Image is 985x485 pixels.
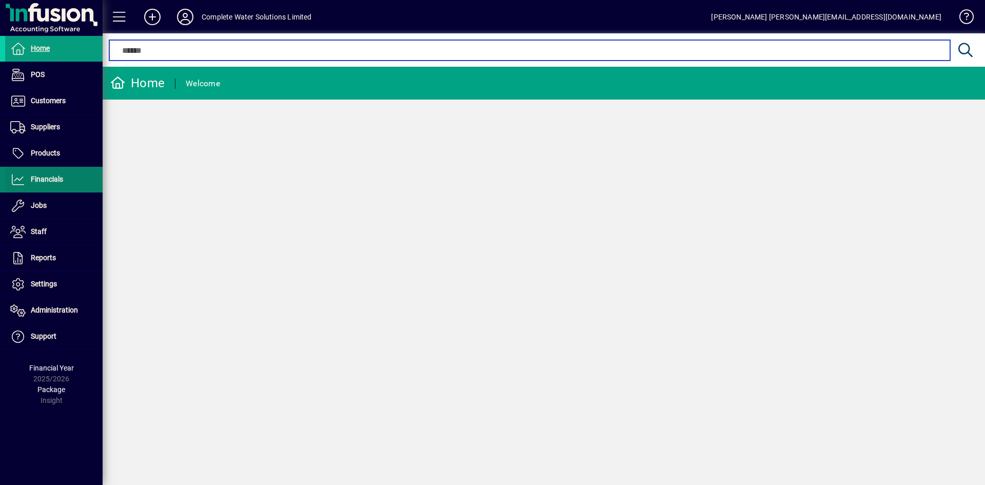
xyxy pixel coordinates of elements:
a: Jobs [5,193,103,219]
a: Financials [5,167,103,192]
button: Add [136,8,169,26]
span: Package [37,385,65,394]
span: Staff [31,227,47,236]
span: Settings [31,280,57,288]
a: Support [5,324,103,350]
span: Customers [31,96,66,105]
div: [PERSON_NAME] [PERSON_NAME][EMAIL_ADDRESS][DOMAIN_NAME] [711,9,941,25]
span: Financial Year [29,364,74,372]
span: Support [31,332,56,340]
a: Staff [5,219,103,245]
span: Jobs [31,201,47,209]
span: Home [31,44,50,52]
a: Administration [5,298,103,323]
span: POS [31,70,45,79]
div: Complete Water Solutions Limited [202,9,312,25]
a: Products [5,141,103,166]
a: Customers [5,88,103,114]
span: Administration [31,306,78,314]
a: Reports [5,245,103,271]
span: Products [31,149,60,157]
span: Financials [31,175,63,183]
div: Welcome [186,75,220,92]
div: Home [110,75,165,91]
span: Suppliers [31,123,60,131]
a: POS [5,62,103,88]
a: Knowledge Base [952,2,972,35]
a: Suppliers [5,114,103,140]
a: Settings [5,271,103,297]
span: Reports [31,254,56,262]
button: Profile [169,8,202,26]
